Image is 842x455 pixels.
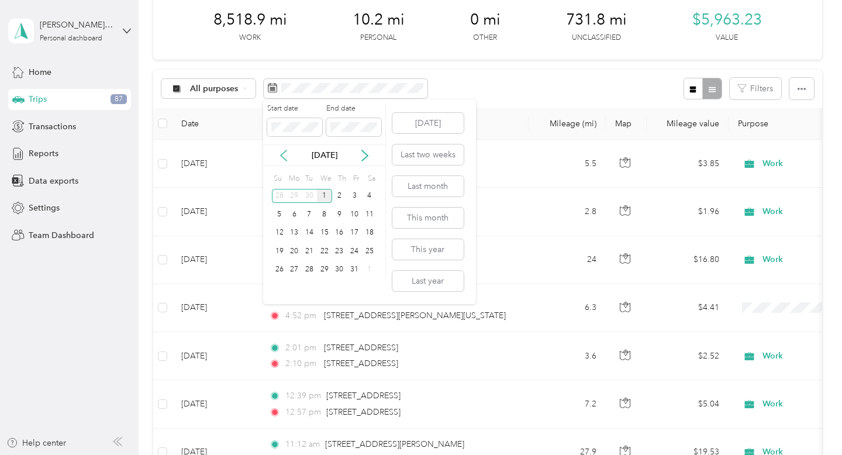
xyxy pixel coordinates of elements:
[347,207,362,222] div: 10
[362,263,377,277] div: 1
[347,244,362,258] div: 24
[529,284,606,332] td: 6.3
[470,11,501,29] span: 0 mi
[302,207,317,222] div: 7
[360,33,396,43] p: Personal
[172,380,260,428] td: [DATE]
[347,226,362,240] div: 17
[353,11,405,29] span: 10.2 mi
[272,207,287,222] div: 5
[566,11,627,29] span: 731.8 mi
[302,263,317,277] div: 28
[287,170,299,187] div: Mo
[172,236,260,284] td: [DATE]
[287,263,302,277] div: 27
[29,93,47,105] span: Trips
[317,263,332,277] div: 29
[324,359,398,368] span: [STREET_ADDRESS]
[366,170,377,187] div: Sa
[332,244,347,258] div: 23
[272,244,287,258] div: 19
[572,33,621,43] p: Unclassified
[40,19,113,31] div: [PERSON_NAME][EMAIL_ADDRESS][PERSON_NAME][DOMAIN_NAME]
[730,78,781,99] button: Filters
[529,236,606,284] td: 24
[647,140,729,188] td: $3.85
[332,207,347,222] div: 9
[692,11,762,29] span: $5,963.23
[529,188,606,236] td: 2.8
[326,391,401,401] span: [STREET_ADDRESS]
[272,226,287,240] div: 12
[362,189,377,204] div: 4
[326,407,401,417] span: [STREET_ADDRESS]
[29,147,58,160] span: Reports
[647,380,729,428] td: $5.04
[239,33,261,43] p: Work
[347,189,362,204] div: 3
[332,263,347,277] div: 30
[529,108,606,140] th: Mileage (mi)
[302,226,317,240] div: 14
[29,202,60,214] span: Settings
[351,170,362,187] div: Fr
[285,357,319,370] span: 2:10 pm
[287,207,302,222] div: 6
[287,226,302,240] div: 13
[172,140,260,188] td: [DATE]
[325,439,464,449] span: [STREET_ADDRESS][PERSON_NAME]
[272,170,283,187] div: Su
[285,438,320,451] span: 11:12 am
[529,380,606,428] td: 7.2
[213,11,287,29] span: 8,518.9 mi
[332,226,347,240] div: 16
[285,406,321,419] span: 12:57 pm
[347,263,362,277] div: 31
[317,244,332,258] div: 22
[287,189,302,204] div: 29
[392,239,464,260] button: This year
[6,437,66,449] button: Help center
[332,189,347,204] div: 2
[190,85,239,93] span: All purposes
[324,343,398,353] span: [STREET_ADDRESS]
[172,108,260,140] th: Date
[317,189,332,204] div: 1
[647,188,729,236] td: $1.96
[336,170,347,187] div: Th
[392,208,464,228] button: This month
[324,311,506,320] span: [STREET_ADDRESS][PERSON_NAME][US_STATE]
[287,244,302,258] div: 20
[529,332,606,380] td: 3.6
[172,332,260,380] td: [DATE]
[362,244,377,258] div: 25
[29,175,78,187] span: Data exports
[529,140,606,188] td: 5.5
[319,170,332,187] div: We
[267,104,322,114] label: Start date
[392,176,464,197] button: Last month
[111,94,127,105] span: 87
[324,295,441,305] span: [STREET_ADDRESS][US_STATE]
[285,309,319,322] span: 4:52 pm
[317,207,332,222] div: 8
[285,389,321,402] span: 12:39 pm
[716,33,738,43] p: Value
[647,332,729,380] td: $2.52
[777,389,842,455] iframe: Everlance-gr Chat Button Frame
[172,188,260,236] td: [DATE]
[29,120,76,133] span: Transactions
[172,284,260,332] td: [DATE]
[647,284,729,332] td: $4.41
[647,108,729,140] th: Mileage value
[362,207,377,222] div: 11
[302,189,317,204] div: 30
[300,149,349,161] p: [DATE]
[302,244,317,258] div: 21
[326,104,381,114] label: End date
[647,236,729,284] td: $16.80
[285,342,319,354] span: 2:01 pm
[317,226,332,240] div: 15
[392,144,464,165] button: Last two weeks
